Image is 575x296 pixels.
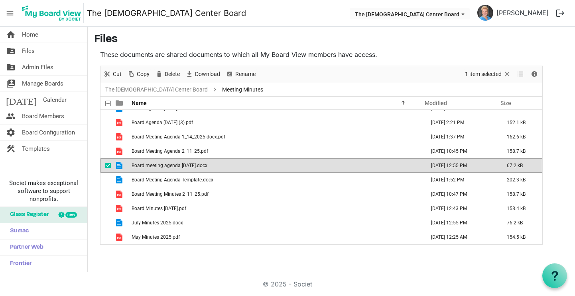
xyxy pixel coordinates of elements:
span: Frontier [6,256,32,272]
td: 162.6 kB is template cell column header Size [498,130,542,144]
td: is template cell column header type [111,130,129,144]
td: April 03, 2025 10:45 PM column header Modified [423,144,498,158]
td: is template cell column header type [111,216,129,230]
span: [DATE] [6,92,37,108]
td: 67.2 kB is template cell column header Size [498,158,542,173]
span: Sumac [6,223,29,239]
span: Rename [234,69,256,79]
button: logout [552,5,569,21]
td: is template cell column header type [111,230,129,244]
td: May Minutes 2025.pdf is template cell column header Name [129,230,423,244]
button: Rename [224,69,257,79]
td: checkbox [100,115,111,130]
div: Delete [152,66,183,83]
a: The [DEMOGRAPHIC_DATA] Center Board [87,5,246,21]
button: Copy [126,69,151,79]
span: Download [194,69,221,79]
td: September 05, 2025 12:55 PM column header Modified [423,216,498,230]
button: View dropdownbutton [516,69,525,79]
td: February 20, 2025 1:52 PM column header Modified [423,173,498,187]
span: Manage Boards [22,76,63,92]
td: July Minutes 2025.docx is template cell column header Name [129,216,423,230]
td: is template cell column header type [111,144,129,158]
td: Board Meeting Minutes 2_11_25.pdf is template cell column header Name [129,187,423,201]
div: View [514,66,528,83]
button: Delete [154,69,181,79]
td: is template cell column header type [111,201,129,216]
span: Copy [136,69,150,79]
span: May Minutes 2025.pdf [132,234,180,240]
td: 158.4 kB is template cell column header Size [498,201,542,216]
td: 154.5 kB is template cell column header Size [498,230,542,244]
td: 158.7 kB is template cell column header Size [498,144,542,158]
td: March 13, 2025 12:43 PM column header Modified [423,201,498,216]
a: The [DEMOGRAPHIC_DATA] Center Board [104,85,209,95]
td: 76.2 kB is template cell column header Size [498,216,542,230]
td: 202.3 kB is template cell column header Size [498,173,542,187]
button: Selection [464,69,513,79]
button: The LGBT Center Board dropdownbutton [350,8,470,19]
span: Board Meeting Agenda Template.docx [132,177,213,183]
td: checkbox [100,230,111,244]
h3: Files [94,33,569,47]
span: 1 item selected [464,69,502,79]
img: vLlGUNYjuWs4KbtSZQjaWZvDTJnrkUC5Pj-l20r8ChXSgqWs1EDCHboTbV3yLcutgLt7-58AB6WGaG5Dpql6HA_thumb.png [477,5,493,21]
button: Download [184,69,222,79]
span: Board meeting agenda [DATE].docx [132,163,207,168]
span: Board Meeting Agenda 1_14_2025.docx.pdf [132,134,225,140]
td: Board Meeting Agenda 1_14_2025.docx.pdf is template cell column header Name [129,130,423,144]
span: Board Meeting Agenda 2_11_25.pdf [132,148,208,154]
span: switch_account [6,76,16,92]
a: © 2025 - Societ [263,280,312,288]
button: Cut [102,69,123,79]
td: checkbox [100,130,111,144]
span: Meeting Minutes [221,85,265,95]
span: Board Meeting Minutes 2_11_25.pdf [132,191,209,197]
div: Cut [100,66,124,83]
span: Files [22,43,35,59]
span: construction [6,141,16,157]
td: checkbox [100,187,111,201]
td: is template cell column header type [111,187,129,201]
td: February 20, 2025 1:37 PM column header Modified [423,130,498,144]
td: is template cell column header type [111,115,129,130]
span: home [6,27,16,43]
td: April 03, 2025 10:47 PM column header Modified [423,187,498,201]
div: Rename [223,66,258,83]
span: Modified [425,100,447,106]
span: Home [22,27,38,43]
img: My Board View Logo [20,3,84,23]
span: folder_shared [6,59,16,75]
td: Board Minutes March 2025.pdf is template cell column header Name [129,201,423,216]
span: Cut [112,69,122,79]
span: menu [2,6,18,21]
td: is template cell column header type [111,173,129,187]
td: July 08, 2025 12:25 AM column header Modified [423,230,498,244]
td: March 07, 2025 2:21 PM column header Modified [423,115,498,130]
span: folder_shared [6,43,16,59]
span: Societ makes exceptional software to support nonprofits. [4,179,84,203]
span: July Minutes 2025.docx [132,220,183,226]
span: Delete [164,69,181,79]
p: These documents are shared documents to which all My Board View members have access. [100,50,543,59]
span: Board Agenda [DATE] (3).pdf [132,120,193,125]
td: checkbox [100,201,111,216]
td: Board Meeting Agenda Template.docx is template cell column header Name [129,173,423,187]
a: My Board View Logo [20,3,87,23]
td: Board meeting agenda August 25.docx is template cell column header Name [129,158,423,173]
td: checkbox [100,144,111,158]
span: Board Members [22,108,64,124]
span: Templates [22,141,50,157]
div: Copy [124,66,152,83]
td: 158.7 kB is template cell column header Size [498,187,542,201]
span: Board Agenda [DATE] .docx [132,105,190,111]
td: checkbox [100,158,111,173]
td: checkbox [100,216,111,230]
td: September 05, 2025 12:55 PM column header Modified [423,158,498,173]
span: Size [500,100,511,106]
span: settings [6,125,16,140]
span: Admin Files [22,59,53,75]
span: Partner Web [6,240,43,255]
td: is template cell column header type [111,158,129,173]
span: people [6,108,16,124]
